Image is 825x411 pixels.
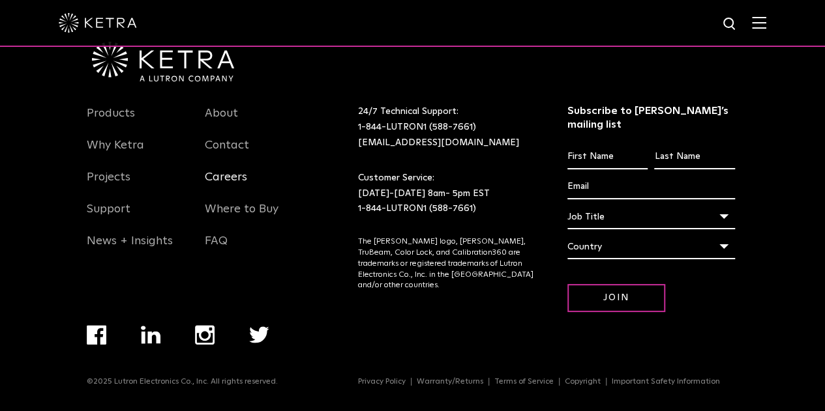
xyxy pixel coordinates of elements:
p: The [PERSON_NAME] logo, [PERSON_NAME], TruBeam, Color Lock, and Calibration360 are trademarks or ... [358,236,535,291]
img: facebook [87,325,106,345]
a: Projects [87,170,130,200]
div: Country [567,234,735,259]
input: Last Name [654,145,734,169]
a: News + Insights [87,234,173,264]
input: Join [567,284,665,312]
img: Hamburger%20Nav.svg [752,16,766,29]
a: Terms of Service [489,378,560,386]
a: 1-844-LUTRON1 (588-7661) [358,204,476,213]
a: Support [87,202,130,232]
a: Privacy Policy [353,378,412,386]
img: Ketra-aLutronCo_White_RGB [92,42,234,82]
img: instagram [195,325,215,345]
p: ©2025 Lutron Electronics Co., Inc. All rights reserved. [87,377,278,386]
a: FAQ [205,234,228,264]
a: [EMAIL_ADDRESS][DOMAIN_NAME] [358,138,519,147]
input: First Name [567,145,648,169]
img: linkedin [141,326,161,344]
a: Why Ketra [87,138,144,168]
div: Navigation Menu [87,325,304,377]
p: 24/7 Technical Support: [358,104,535,150]
img: twitter [249,326,269,343]
a: Where to Buy [205,202,278,232]
a: About [205,106,238,136]
a: Careers [205,170,247,200]
img: ketra-logo-2019-white [59,13,137,33]
input: Email [567,175,735,199]
h3: Subscribe to [PERSON_NAME]’s mailing list [567,104,735,132]
div: Navigation Menu [87,104,186,264]
div: Job Title [567,205,735,229]
a: Important Safety Information [607,378,725,386]
div: Navigation Menu [358,377,738,386]
img: search icon [722,16,738,33]
p: Customer Service: [DATE]-[DATE] 8am- 5pm EST [358,171,535,217]
div: Navigation Menu [205,104,304,264]
a: Contact [205,138,249,168]
a: Warranty/Returns [412,378,489,386]
a: Copyright [560,378,607,386]
a: Products [87,106,135,136]
a: 1-844-LUTRON1 (588-7661) [358,122,476,132]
